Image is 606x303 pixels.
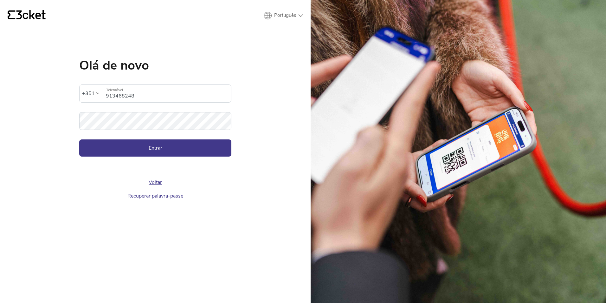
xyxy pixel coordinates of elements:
label: Palavra-passe [79,112,231,123]
h1: Olá de novo [79,59,231,72]
a: Voltar [149,179,162,186]
div: +351 [82,89,95,98]
label: Telemóvel [102,85,231,95]
button: Entrar [79,139,231,157]
a: Recuperar palavra-passe [127,192,183,199]
g: {' '} [8,10,15,19]
a: {' '} [8,10,46,21]
input: Telemóvel [106,85,231,102]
